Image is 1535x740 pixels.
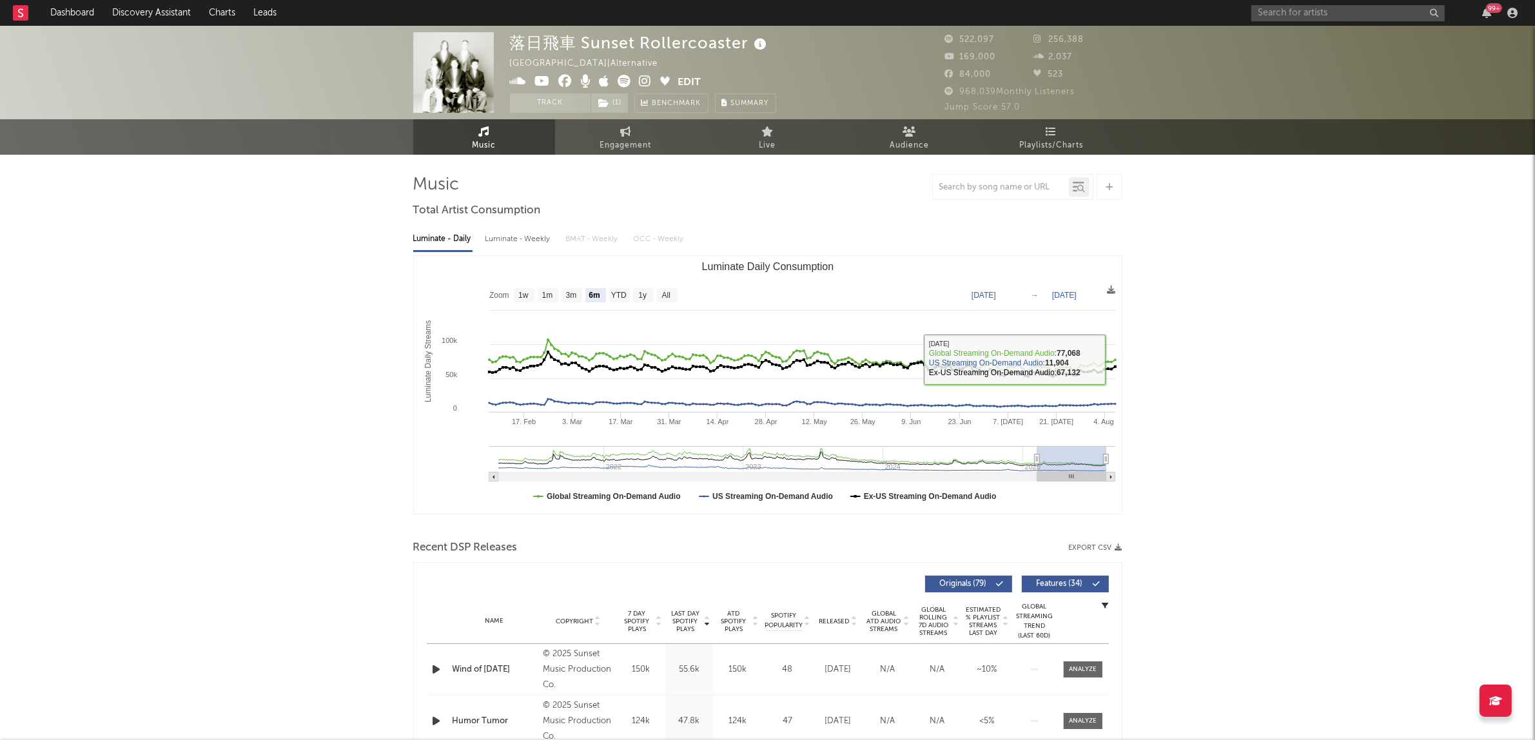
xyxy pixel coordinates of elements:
[453,616,537,626] div: Name
[413,203,541,219] span: Total Artist Consumption
[817,663,860,676] div: [DATE]
[945,70,992,79] span: 84,000
[413,540,518,556] span: Recent DSP Releases
[717,715,759,728] div: 124k
[1015,602,1054,641] div: Global Streaming Trend (Last 60D)
[589,291,600,300] text: 6m
[993,418,1023,425] text: 7. [DATE]
[620,610,654,633] span: 7 Day Spotify Plays
[863,492,996,501] text: Ex-US Streaming On-Demand Audio
[442,336,457,344] text: 100k
[611,291,626,300] text: YTD
[453,404,456,412] text: 0
[620,715,662,728] div: 124k
[765,611,803,630] span: Spotify Popularity
[638,291,647,300] text: 1y
[669,663,710,676] div: 55.6k
[652,96,701,112] span: Benchmark
[945,53,996,61] span: 169,000
[669,610,703,633] span: Last Day Spotify Plays
[966,715,1009,728] div: <5%
[839,119,981,155] a: Audience
[1482,8,1491,18] button: 99+
[1030,580,1090,588] span: Features ( 34 )
[866,715,910,728] div: N/A
[657,418,681,425] text: 31. Mar
[543,647,613,693] div: © 2025 Sunset Music Production Co.
[966,606,1001,637] span: Estimated % Playlist Streams Last Day
[453,715,537,728] a: Humor Tumor
[933,182,1069,193] input: Search by song name or URL
[510,93,591,113] button: Track
[485,228,553,250] div: Luminate - Weekly
[866,610,902,633] span: Global ATD Audio Streams
[511,418,535,425] text: 17. Feb
[765,715,810,728] div: 47
[916,606,952,637] span: Global Rolling 7D Audio Streams
[413,228,473,250] div: Luminate - Daily
[591,93,629,113] span: ( 1 )
[706,418,728,425] text: 14. Apr
[925,576,1012,592] button: Originals(79)
[701,261,834,272] text: Luminate Daily Consumption
[1069,544,1122,552] button: Export CSV
[1033,53,1072,61] span: 2,037
[717,663,759,676] div: 150k
[547,492,681,501] text: Global Streaming On-Demand Audio
[934,580,993,588] span: Originals ( 79 )
[555,119,697,155] a: Engagement
[542,291,552,300] text: 1m
[715,93,776,113] button: Summary
[414,256,1122,514] svg: Luminate Daily Consumption
[731,100,769,107] span: Summary
[634,93,709,113] a: Benchmark
[948,418,971,425] text: 23. Jun
[759,138,776,153] span: Live
[890,138,929,153] span: Audience
[819,618,850,625] span: Released
[945,88,1075,96] span: 968,039 Monthly Listeners
[1486,3,1502,13] div: 99 +
[916,715,959,728] div: N/A
[901,418,921,425] text: 9. Jun
[489,291,509,300] text: Zoom
[1251,5,1445,21] input: Search for artists
[697,119,839,155] a: Live
[1052,291,1077,300] text: [DATE]
[413,119,555,155] a: Music
[1022,576,1109,592] button: Features(34)
[423,320,432,402] text: Luminate Daily Streams
[801,418,827,425] text: 12. May
[609,418,633,425] text: 17. Mar
[600,138,652,153] span: Engagement
[712,492,833,501] text: US Streaming On-Demand Audio
[1019,138,1083,153] span: Playlists/Charts
[510,32,770,54] div: 落日飛車 Sunset Rollercoaster
[518,291,529,300] text: 1w
[591,93,628,113] button: (1)
[916,663,959,676] div: N/A
[445,371,457,378] text: 50k
[1033,70,1063,79] span: 523
[1033,35,1084,44] span: 256,388
[850,418,875,425] text: 26. May
[945,35,995,44] span: 522,097
[661,291,670,300] text: All
[866,663,910,676] div: N/A
[717,610,751,633] span: ATD Spotify Plays
[817,715,860,728] div: [DATE]
[620,663,662,676] div: 150k
[1031,291,1039,300] text: →
[1039,418,1073,425] text: 21. [DATE]
[754,418,777,425] text: 28. Apr
[981,119,1122,155] a: Playlists/Charts
[556,618,593,625] span: Copyright
[966,663,1009,676] div: ~ 10 %
[453,663,537,676] a: Wind of [DATE]
[669,715,710,728] div: 47.8k
[510,56,673,72] div: [GEOGRAPHIC_DATA] | Alternative
[472,138,496,153] span: Music
[765,663,810,676] div: 48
